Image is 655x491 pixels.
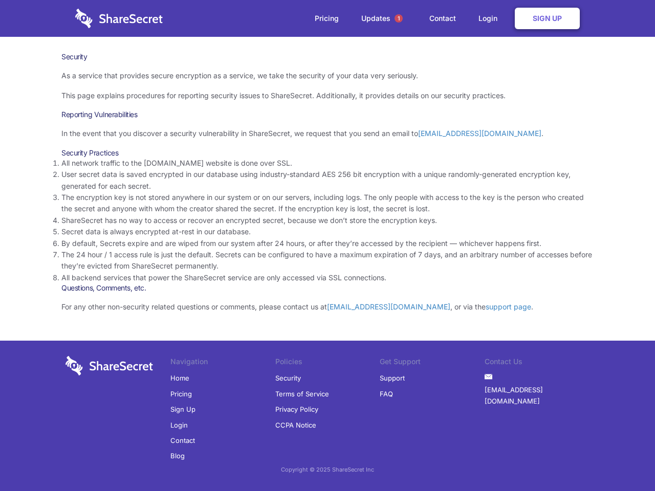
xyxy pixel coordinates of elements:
[61,301,594,313] p: For any other non-security related questions or comments, please contact us at , or via the .
[61,128,594,139] p: In the event that you discover a security vulnerability in ShareSecret, we request that you send ...
[61,192,594,215] li: The encryption key is not stored anywhere in our system or on our servers, including logs. The on...
[170,370,189,386] a: Home
[170,417,188,433] a: Login
[395,14,403,23] span: 1
[275,386,329,401] a: Terms of Service
[61,249,594,272] li: The 24 hour / 1 access rule is just the default. Secrets can be configured to have a maximum expi...
[468,3,513,34] a: Login
[61,226,594,237] li: Secret data is always encrypted at-rest in our database.
[275,370,301,386] a: Security
[75,9,163,28] img: logo-wordmark-white-trans-d4663122ce5f474addd5e946df7df03e33cb6a1c49d2221995e7729f52c070b2.svg
[170,401,195,417] a: Sign Up
[485,356,589,370] li: Contact Us
[486,302,531,311] a: support page
[304,3,349,34] a: Pricing
[170,448,185,463] a: Blog
[275,417,316,433] a: CCPA Notice
[61,215,594,226] li: ShareSecret has no way to access or recover an encrypted secret, because we don’t store the encry...
[61,148,594,158] h3: Security Practices
[380,356,485,370] li: Get Support
[327,302,450,311] a: [EMAIL_ADDRESS][DOMAIN_NAME]
[61,90,594,101] p: This page explains procedures for reporting security issues to ShareSecret. Additionally, it prov...
[61,110,594,119] h3: Reporting Vulnerabilities
[170,433,195,448] a: Contact
[61,52,594,61] h1: Security
[515,8,580,29] a: Sign Up
[61,158,594,169] li: All network traffic to the [DOMAIN_NAME] website is done over SSL.
[380,386,393,401] a: FAQ
[61,283,594,293] h3: Questions, Comments, etc.
[418,129,541,138] a: [EMAIL_ADDRESS][DOMAIN_NAME]
[61,169,594,192] li: User secret data is saved encrypted in our database using industry-standard AES 256 bit encryptio...
[61,70,594,81] p: As a service that provides secure encryption as a service, we take the security of your data very...
[419,3,466,34] a: Contact
[65,356,153,375] img: logo-wordmark-white-trans-d4663122ce5f474addd5e946df7df03e33cb6a1c49d2221995e7729f52c070b2.svg
[485,382,589,409] a: [EMAIL_ADDRESS][DOMAIN_NAME]
[170,386,192,401] a: Pricing
[61,238,594,249] li: By default, Secrets expire and are wiped from our system after 24 hours, or after they’re accesse...
[170,356,275,370] li: Navigation
[380,370,405,386] a: Support
[275,356,380,370] li: Policies
[275,401,318,417] a: Privacy Policy
[61,272,594,283] li: All backend services that power the ShareSecret service are only accessed via SSL connections.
